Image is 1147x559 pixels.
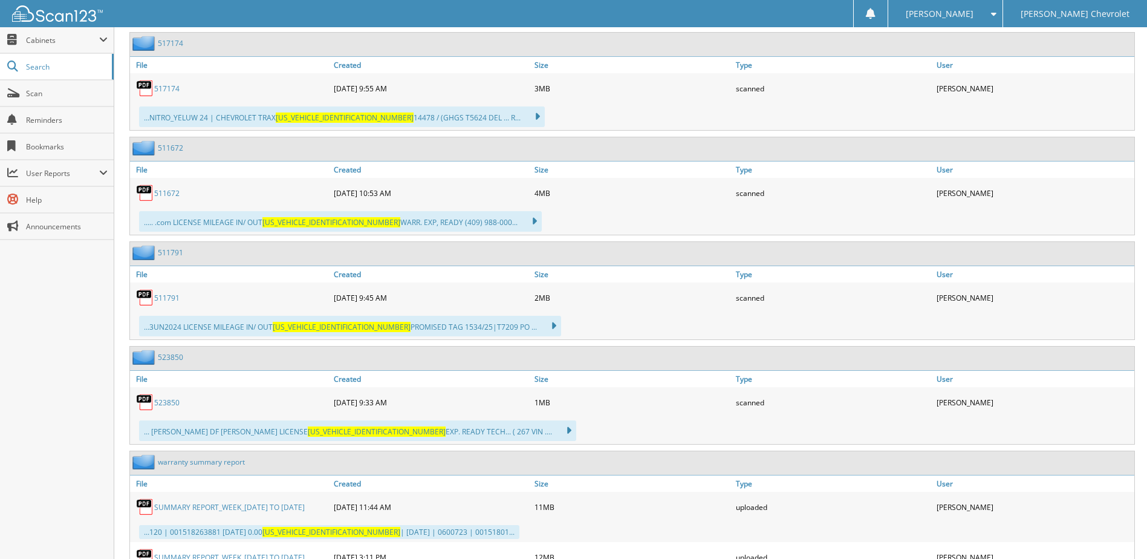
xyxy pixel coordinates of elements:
a: File [130,266,331,283]
span: [US_VEHICLE_IDENTIFICATION_NUMBER] [273,322,411,332]
img: folder2.png [132,245,158,260]
div: ... [PERSON_NAME] DF [PERSON_NAME] LICENSE EXP. READY TECH... ( 267 VIN .... [139,420,576,441]
a: 511672 [154,188,180,198]
a: Type [733,266,934,283]
span: User Reports [26,168,99,178]
div: ..... .com LICENSE MILEAGE IN/ OUT WARR. EXP, READY (409) 988-000... [139,211,542,232]
a: 517174 [158,38,183,48]
img: PDF.png [136,393,154,411]
a: Size [531,162,732,178]
span: [US_VEHICLE_IDENTIFICATION_NUMBER] [262,527,400,537]
a: 523850 [158,352,183,362]
div: ...120 | 001518263881 [DATE] 0.00 | [DATE] | 0600723 | 00151801... [139,525,519,539]
img: PDF.png [136,498,154,516]
a: Type [733,476,934,492]
a: Size [531,371,732,387]
a: User [934,162,1134,178]
a: Size [531,57,732,73]
div: scanned [733,286,934,310]
img: folder2.png [132,36,158,51]
span: [PERSON_NAME] [906,10,973,18]
span: Announcements [26,221,108,232]
div: uploaded [733,495,934,519]
a: warranty summary report [158,457,245,467]
span: [US_VEHICLE_IDENTIFICATION_NUMBER] [308,427,446,437]
div: [PERSON_NAME] [934,495,1134,519]
img: PDF.png [136,79,154,97]
div: ...3UN2024 LICENSE MILEAGE IN/ OUT PROMISED TAG 1534/25|T7209 PO ... [139,316,561,336]
div: 11MB [531,495,732,519]
div: [PERSON_NAME] [934,76,1134,100]
iframe: Chat Widget [1087,501,1147,559]
a: User [934,371,1134,387]
img: PDF.png [136,289,154,307]
span: Help [26,195,108,205]
a: Type [733,371,934,387]
a: User [934,476,1134,492]
a: Created [331,57,531,73]
div: [DATE] 11:44 AM [331,495,531,519]
a: Created [331,371,531,387]
div: scanned [733,181,934,205]
span: Scan [26,88,108,99]
a: Size [531,266,732,283]
a: 511791 [158,247,183,258]
a: 511791 [154,293,180,303]
div: [DATE] 10:53 AM [331,181,531,205]
a: 517174 [154,83,180,94]
a: Created [331,266,531,283]
a: 511672 [158,143,183,153]
div: 3MB [531,76,732,100]
div: [DATE] 9:33 AM [331,390,531,414]
a: File [130,371,331,387]
div: scanned [733,390,934,414]
div: [PERSON_NAME] [934,286,1134,310]
a: SUMMARY REPORT_WEEK_[DATE] TO [DATE] [154,502,305,512]
a: Type [733,57,934,73]
span: [PERSON_NAME] Chevrolet [1021,10,1129,18]
a: File [130,57,331,73]
a: Size [531,476,732,492]
img: folder2.png [132,454,158,469]
a: Created [331,476,531,492]
span: [US_VEHICLE_IDENTIFICATION_NUMBER] [276,113,414,123]
a: File [130,476,331,492]
img: scan123-logo-white.svg [12,5,103,22]
div: [DATE] 9:55 AM [331,76,531,100]
a: User [934,266,1134,283]
span: Reminders [26,115,108,125]
img: folder2.png [132,140,158,155]
div: 4MB [531,181,732,205]
span: Bookmarks [26,142,108,152]
div: [PERSON_NAME] [934,181,1134,205]
span: Cabinets [26,35,99,45]
a: Created [331,162,531,178]
span: [US_VEHICLE_IDENTIFICATION_NUMBER] [262,217,400,227]
div: scanned [733,76,934,100]
a: User [934,57,1134,73]
span: Search [26,62,106,72]
img: PDF.png [136,184,154,202]
div: 2MB [531,286,732,310]
a: File [130,162,331,178]
div: 1MB [531,390,732,414]
img: folder2.png [132,350,158,365]
a: 523850 [154,397,180,408]
div: [PERSON_NAME] [934,390,1134,414]
div: [DATE] 9:45 AM [331,286,531,310]
a: Type [733,162,934,178]
div: ...NITRO_YELUW 24 | CHEVROLET TRAX 14478 / (GHGS T5624 DEL ... R... [139,106,545,127]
